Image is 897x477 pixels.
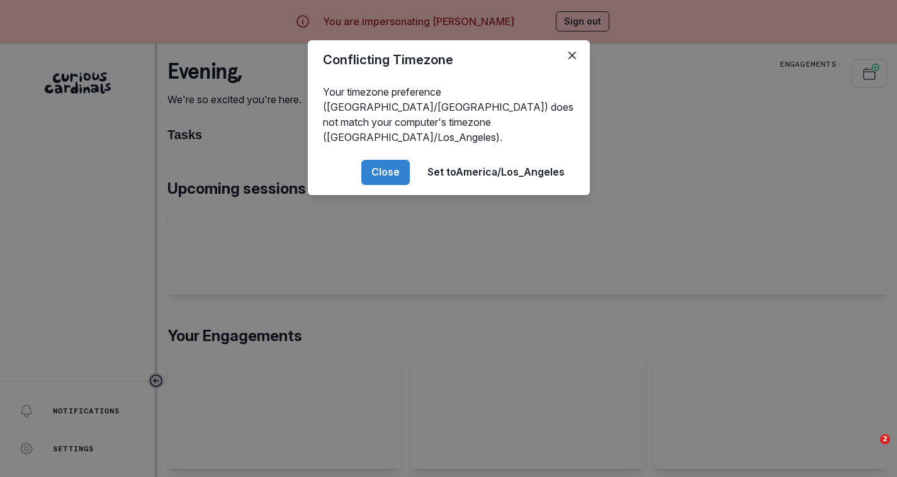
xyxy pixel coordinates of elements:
[361,160,410,185] button: Close
[308,40,590,79] header: Conflicting Timezone
[417,160,575,185] button: Set toAmerica/Los_Angeles
[562,45,582,65] button: Close
[854,434,884,464] iframe: Intercom live chat
[308,79,590,150] div: Your timezone preference ([GEOGRAPHIC_DATA]/[GEOGRAPHIC_DATA]) does not match your computer's tim...
[880,434,890,444] span: 2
